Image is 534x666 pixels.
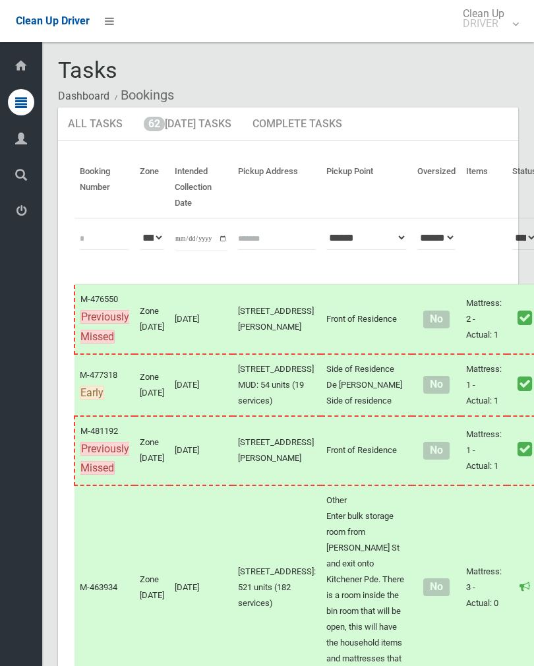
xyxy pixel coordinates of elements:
[74,157,134,218] th: Booking Number
[321,354,412,416] td: Side of Residence De [PERSON_NAME] Side of residence
[233,416,321,485] td: [STREET_ADDRESS][PERSON_NAME]
[243,107,352,142] a: Complete Tasks
[233,157,321,218] th: Pickup Address
[111,83,174,107] li: Bookings
[74,416,134,485] td: M-481192
[518,440,532,458] i: Booking marked as collected.
[169,157,233,218] th: Intended Collection Date
[321,416,412,485] td: Front of Residence
[233,284,321,353] td: [STREET_ADDRESS][PERSON_NAME]
[134,284,169,353] td: Zone [DATE]
[80,442,129,475] span: Previously Missed
[423,376,449,394] span: No
[417,379,456,390] h4: Normal sized
[518,375,532,392] i: Booking marked as collected.
[80,386,104,400] span: Early
[461,284,507,353] td: Mattress: 2 - Actual: 1
[144,117,165,131] span: 62
[58,107,133,142] a: All Tasks
[80,310,129,344] span: Previously Missed
[134,107,241,142] a: 62[DATE] Tasks
[423,442,449,460] span: No
[74,354,134,416] td: M-477318
[518,309,532,326] i: Booking marked as collected.
[461,354,507,416] td: Mattress: 1 - Actual: 1
[456,9,518,28] span: Clean Up
[461,157,507,218] th: Items
[417,582,456,593] h4: Normal sized
[423,311,449,328] span: No
[463,18,504,28] small: DRIVER
[417,314,456,325] h4: Normal sized
[233,354,321,416] td: [STREET_ADDRESS] MUD: 54 units (19 services)
[16,15,90,27] span: Clean Up Driver
[423,578,449,596] span: No
[134,354,169,416] td: Zone [DATE]
[321,157,412,218] th: Pickup Point
[412,157,461,218] th: Oversized
[74,284,134,353] td: M-476550
[58,90,109,102] a: Dashboard
[461,416,507,485] td: Mattress: 1 - Actual: 1
[169,416,233,485] td: [DATE]
[58,57,117,83] span: Tasks
[134,157,169,218] th: Zone
[134,416,169,485] td: Zone [DATE]
[16,11,90,31] a: Clean Up Driver
[169,284,233,353] td: [DATE]
[169,354,233,416] td: [DATE]
[417,445,456,456] h4: Normal sized
[321,284,412,353] td: Front of Residence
